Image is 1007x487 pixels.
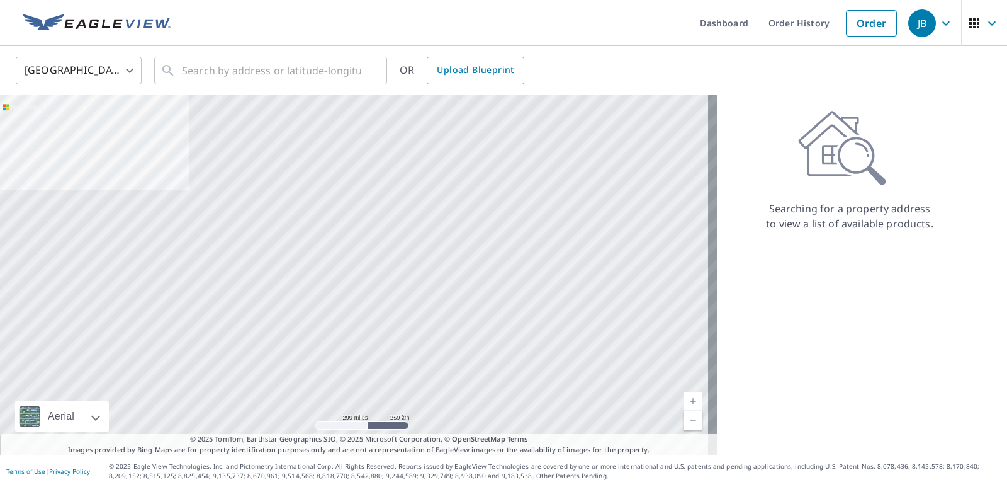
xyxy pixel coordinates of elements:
a: Terms of Use [6,467,45,476]
div: JB [908,9,936,37]
div: Aerial [44,401,78,432]
span: © 2025 TomTom, Earthstar Geographics SIO, © 2025 Microsoft Corporation, © [190,434,528,445]
a: Privacy Policy [49,467,90,476]
p: Searching for a property address to view a list of available products. [765,201,934,231]
span: Upload Blueprint [437,62,514,78]
a: Order [846,10,897,37]
a: Current Level 5, Zoom Out [684,411,702,430]
a: OpenStreetMap [452,434,505,444]
a: Terms [507,434,528,444]
div: [GEOGRAPHIC_DATA] [16,53,142,88]
a: Upload Blueprint [427,57,524,84]
p: | [6,467,90,475]
input: Search by address or latitude-longitude [182,53,361,88]
div: Aerial [15,401,109,432]
img: EV Logo [23,14,171,33]
p: © 2025 Eagle View Technologies, Inc. and Pictometry International Corp. All Rights Reserved. Repo... [109,462,1001,481]
div: OR [400,57,524,84]
a: Current Level 5, Zoom In [684,392,702,411]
